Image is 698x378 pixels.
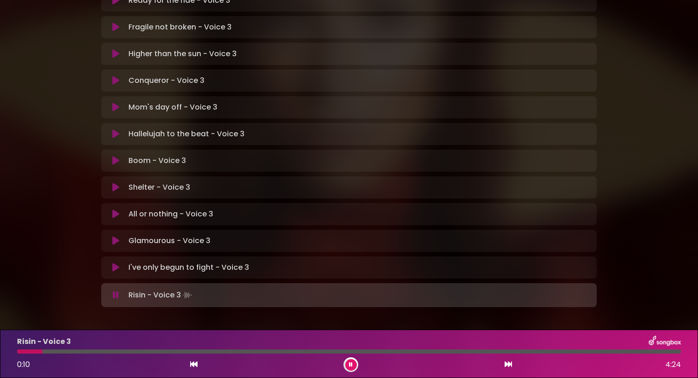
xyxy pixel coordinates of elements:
p: Conqueror - Voice 3 [128,75,204,86]
p: Boom - Voice 3 [128,155,186,166]
p: Hallelujah to the beat - Voice 3 [128,128,244,140]
img: songbox-logo-white.png [649,336,681,348]
p: Risin - Voice 3 [17,336,71,347]
p: Mom's day off - Voice 3 [128,102,217,113]
p: Risin - Voice 3 [128,289,194,302]
img: waveform4.gif [181,289,194,302]
p: Glamourous - Voice 3 [128,235,210,246]
p: All or nothing - Voice 3 [128,209,213,220]
p: I've only begun to fight - Voice 3 [128,262,249,273]
p: Fragile not broken - Voice 3 [128,22,232,33]
p: Higher than the sun - Voice 3 [128,48,237,59]
p: Shelter - Voice 3 [128,182,190,193]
